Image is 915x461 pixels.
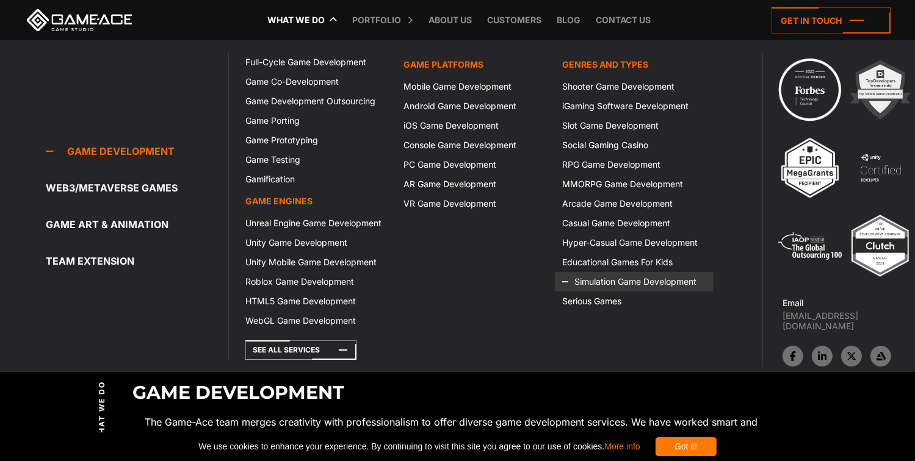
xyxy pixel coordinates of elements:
a: Game Porting [238,111,397,130]
a: [EMAIL_ADDRESS][DOMAIN_NAME] [783,310,915,331]
a: WebGL Game Development [238,311,397,331]
img: Top ar vr development company gaming 2025 game ace [847,212,914,279]
a: Game Testing [238,150,397,170]
strong: Email [783,298,803,308]
a: Web3/Metaverse Games [46,176,228,200]
a: Console Game Development [397,135,555,155]
a: More info [604,441,640,451]
a: RPG Game Development [555,155,714,174]
a: iOS Game Development [397,116,555,135]
a: Full-Cycle Game Development [238,52,397,72]
a: Android Game Development [397,96,555,116]
a: Game development [46,139,228,163]
img: Technology council badge program ace 2025 game ace [776,56,844,123]
span: What we do [97,381,108,442]
a: AR Game Development [397,174,555,194]
a: Educational Games For Kids [555,252,714,272]
a: Game Engines [238,189,397,213]
img: 4 [847,134,914,201]
a: Gamification [238,170,397,189]
a: Unreal Engine Game Development [238,213,397,233]
h2: Game Development [132,382,783,402]
a: Genres and Types [555,52,714,77]
a: PC Game Development [397,155,555,174]
a: Unity Mobile Game Development [238,252,397,272]
a: HTML5 Game Development [238,291,397,311]
a: Serious Games [555,291,714,311]
a: iGaming Software Development [555,96,714,116]
a: Unity Game Development [238,233,397,252]
a: Hyper-Casual Game Development [555,233,714,252]
span: We use cookies to enhance your experience. By continuing to visit this site you agree to our use ... [198,437,640,456]
a: Slot Game Development [555,116,714,135]
a: Game Development Outsourcing [238,91,397,111]
img: 2 [847,56,914,123]
a: Roblox Game Development [238,272,397,291]
a: Team Extension [46,249,228,273]
a: Shooter Game Development [555,77,714,96]
a: See All Services [245,340,356,360]
img: 5 [776,212,844,279]
a: Game Art & Animation [46,212,228,237]
a: Game Co-Development [238,72,397,91]
img: 3 [776,134,844,201]
a: MMORPG Game Development [555,174,714,194]
a: VR Game Development [397,194,555,213]
a: Get in touch [772,7,891,34]
a: Simulation Game Development [555,272,714,291]
a: Game Prototyping [238,130,397,150]
a: Casual Game Development [555,213,714,233]
a: Arcade Game Development [555,194,714,213]
div: Got it! [656,437,717,456]
a: Mobile Game Development [397,77,555,96]
a: Game platforms [397,52,555,77]
a: Social Gaming Casino [555,135,714,155]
